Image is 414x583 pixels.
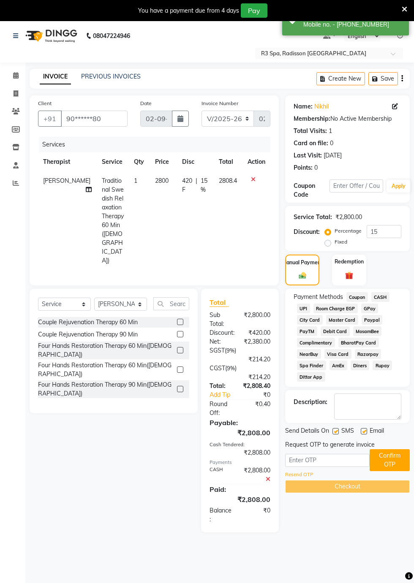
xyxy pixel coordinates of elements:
span: Visa Card [324,349,351,359]
img: _cash.svg [297,271,308,280]
div: Membership: [294,114,330,123]
th: Price [150,152,177,171]
div: ₹0.40 [240,400,277,418]
a: PREVIOUS INVOICES [81,73,141,80]
div: ₹2,808.00 [237,466,277,484]
div: Payments [210,459,270,466]
span: Rupay [373,361,392,370]
div: Coupon Code [294,182,330,199]
div: Request OTP to generate invoice [285,440,375,449]
span: CGST [210,364,225,372]
div: Couple Rejuvenation Therapy 60 Min [38,318,138,327]
span: Diners [351,361,370,370]
a: Resend OTP [285,471,313,478]
label: Date [140,100,152,107]
span: GPay [361,304,379,313]
b: 08047224946 [93,24,130,48]
label: Invoice Number [202,100,238,107]
div: Four Hands Restoration Therapy 60 Min([DEMOGRAPHIC_DATA]) [38,342,174,359]
label: Redemption [335,258,364,266]
button: Confirm OTP [370,449,410,471]
div: Total: [203,382,237,390]
div: Sub Total: [203,311,237,328]
input: Search or Scan [153,297,189,310]
label: Fixed [335,238,347,246]
div: Points: [294,163,313,172]
span: Send Details On [285,426,329,437]
div: CASH [203,466,237,484]
div: Services [39,137,277,152]
div: ( ) [203,346,277,355]
span: BharatPay Card [338,338,379,347]
span: Razorpay [355,349,381,359]
div: Total Visits: [294,127,327,136]
th: Disc [177,152,214,171]
div: 1 [329,127,332,136]
a: INVOICE [40,69,71,84]
span: Debit Card [321,326,350,336]
img: _gift.svg [343,271,356,281]
th: Qty [129,152,150,171]
div: Balance : [203,506,240,524]
th: Action [242,152,270,171]
span: Dittor App [297,372,325,382]
div: Four Hands Restoration Therapy 90 Min([DEMOGRAPHIC_DATA]) [38,380,174,398]
button: +91 [38,111,62,127]
span: 9% [226,347,234,354]
div: [DATE] [324,151,342,160]
div: 0 [330,139,333,148]
span: 9% [227,365,235,371]
div: Last Visit: [294,151,322,160]
div: Four Hands Restoration Therapy 60 Min([DEMOGRAPHIC_DATA]) [38,361,174,379]
div: ₹0 [246,390,277,399]
span: UPI [297,304,310,313]
span: 2808.4 [219,177,237,184]
span: Master Card [326,315,358,325]
span: 1 [134,177,137,184]
div: No Active Membership [294,114,401,123]
div: Service Total: [294,213,332,222]
span: Email [370,426,384,437]
div: Description: [294,398,327,407]
span: 420 F [182,176,192,194]
div: Payable: [203,418,277,428]
div: ₹2,808.00 [203,494,277,504]
input: Search by Name/Mobile/Email/Code [61,111,128,127]
div: You have a payment due from 4 days [138,6,239,15]
img: logo [22,24,79,48]
span: | [196,176,197,194]
span: [PERSON_NAME] [43,177,90,184]
span: Room Charge EGP [313,304,358,313]
th: Therapist [38,152,97,171]
button: Apply [387,180,411,193]
span: 15 % [201,176,209,194]
a: Add Tip [203,390,246,399]
span: Spa Finder [297,361,326,370]
span: PayTM [297,326,317,336]
a: Nikhil [314,102,329,111]
button: Save [368,72,398,85]
span: SMS [341,426,354,437]
span: Paypal [362,315,383,325]
input: Enter OTP [285,454,370,467]
span: City Card [297,315,323,325]
div: ₹2,380.00 [237,337,277,346]
div: ₹2,808.00 [203,448,277,457]
div: ₹2,808.40 [237,382,277,390]
span: CASH [371,292,389,302]
input: Enter Offer / Coupon Code [330,179,383,193]
div: Net: [203,337,237,346]
span: MosamBee [353,326,382,336]
div: Four Hands Restoration Therapy 90 Min([DEMOGRAPHIC_DATA]) [38,400,174,418]
div: ₹2,800.00 [237,311,277,328]
div: ₹214.20 [203,373,277,382]
label: Percentage [335,227,362,235]
span: Total [210,298,229,307]
span: Payment Methods [294,293,343,301]
div: 0 [314,163,318,172]
span: AmEx [330,361,347,370]
button: Pay [241,3,267,18]
button: Create New [316,72,365,85]
div: Name: [294,102,313,111]
span: Traditional Swedish Relaxation Therapy 60 Min([DEMOGRAPHIC_DATA]) [102,177,124,264]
